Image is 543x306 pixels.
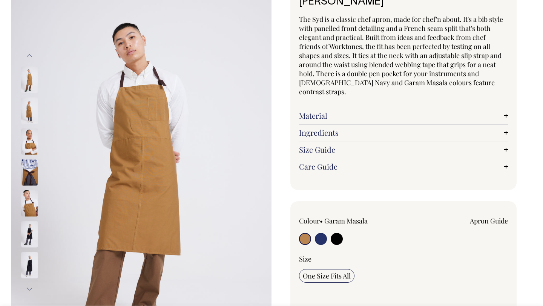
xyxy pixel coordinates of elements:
span: The Syd is a classic chef apron, made for chef'n about. It's a bib style with panelled front deta... [299,15,503,96]
a: Size Guide [299,145,508,154]
span: • [320,216,323,225]
span: One Size Fits All [303,271,351,280]
label: Garam Masala [324,216,368,225]
img: garam-masala [21,159,38,185]
a: Care Guide [299,162,508,171]
img: black [21,221,38,247]
button: Previous [24,47,35,64]
img: garam-masala [21,128,38,155]
div: Colour [299,216,383,225]
button: Next [24,280,35,297]
a: Apron Guide [470,216,508,225]
div: Size [299,254,508,263]
a: Material [299,111,508,120]
img: garam-masala [21,97,38,124]
a: Ingredients [299,128,508,137]
input: One Size Fits All [299,269,354,283]
img: garam-masala [21,190,38,216]
img: garam-masala [21,66,38,93]
img: black [21,252,38,278]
